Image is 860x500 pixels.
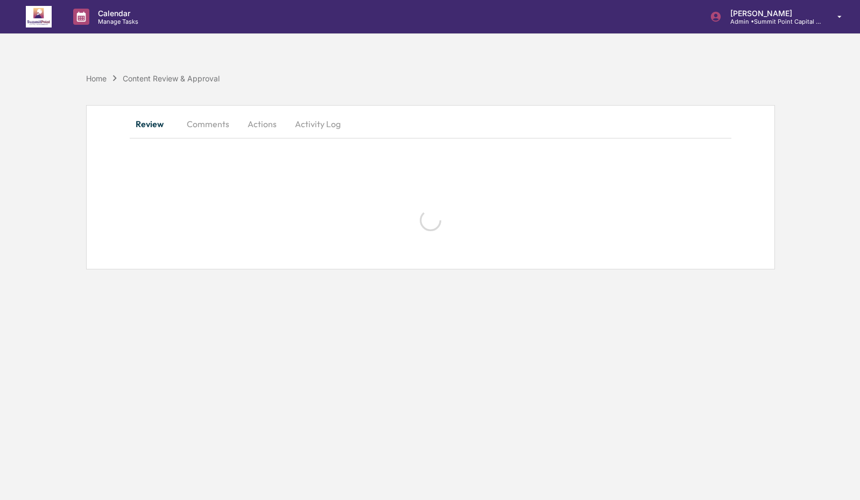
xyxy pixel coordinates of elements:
p: Admin • Summit Point Capital Management [722,18,822,25]
button: Comments [178,111,238,137]
button: Review [130,111,178,137]
div: secondary tabs example [130,111,732,137]
div: Home [86,74,107,83]
button: Activity Log [286,111,349,137]
img: logo [26,6,52,27]
div: Content Review & Approval [123,74,220,83]
p: [PERSON_NAME] [722,9,822,18]
p: Manage Tasks [89,18,144,25]
p: Calendar [89,9,144,18]
button: Actions [238,111,286,137]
